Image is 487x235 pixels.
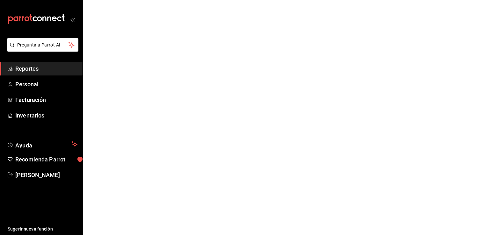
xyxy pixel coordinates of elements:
[15,111,77,120] span: Inventarios
[15,96,77,104] span: Facturación
[15,80,77,89] span: Personal
[15,64,77,73] span: Reportes
[8,226,77,232] span: Sugerir nueva función
[15,140,69,148] span: Ayuda
[15,155,77,164] span: Recomienda Parrot
[15,171,77,179] span: [PERSON_NAME]
[70,17,75,22] button: open_drawer_menu
[4,46,78,53] a: Pregunta a Parrot AI
[7,38,78,52] button: Pregunta a Parrot AI
[17,42,69,48] span: Pregunta a Parrot AI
